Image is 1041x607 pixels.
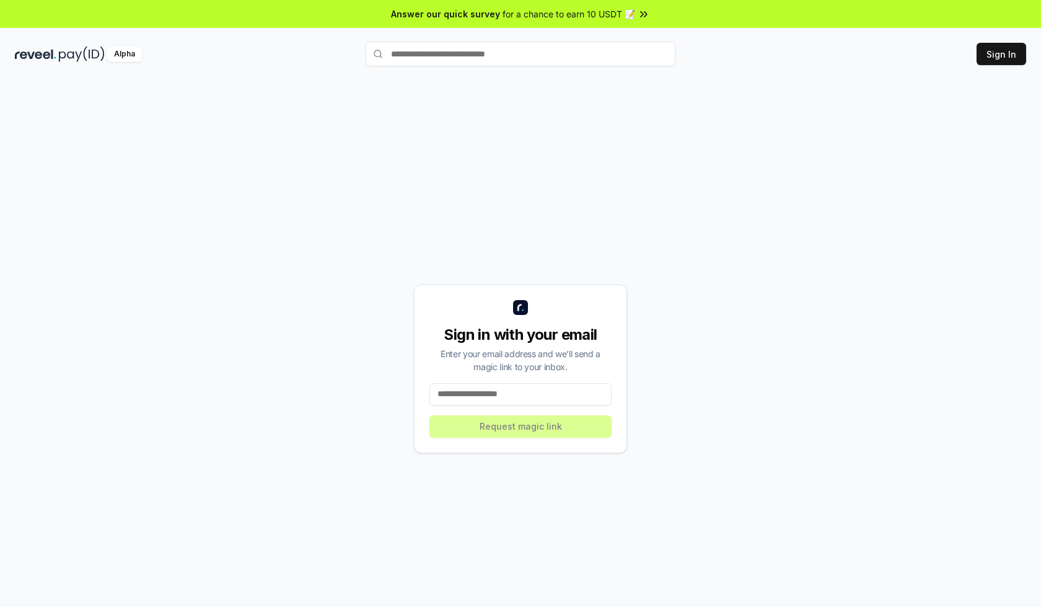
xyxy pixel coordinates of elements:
[977,43,1026,65] button: Sign In
[429,347,612,373] div: Enter your email address and we’ll send a magic link to your inbox.
[503,7,635,20] span: for a chance to earn 10 USDT 📝
[391,7,500,20] span: Answer our quick survey
[15,47,56,62] img: reveel_dark
[107,47,142,62] div: Alpha
[429,325,612,345] div: Sign in with your email
[513,300,528,315] img: logo_small
[59,47,105,62] img: pay_id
